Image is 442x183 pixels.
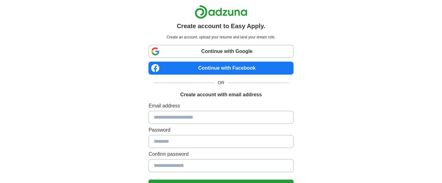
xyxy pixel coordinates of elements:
[150,34,292,40] p: Create an account, upload your resume and land your dream role.
[177,21,265,31] h1: Create account to Easy Apply.
[148,45,293,58] a: Continue with Google
[148,150,293,158] label: Confirm password
[214,80,228,86] span: OR
[180,91,262,98] h1: Create account with email address
[195,5,247,19] img: Adzuna logo
[148,62,293,75] a: Continue with Facebook
[148,126,293,134] label: Password
[148,102,293,110] label: Email address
